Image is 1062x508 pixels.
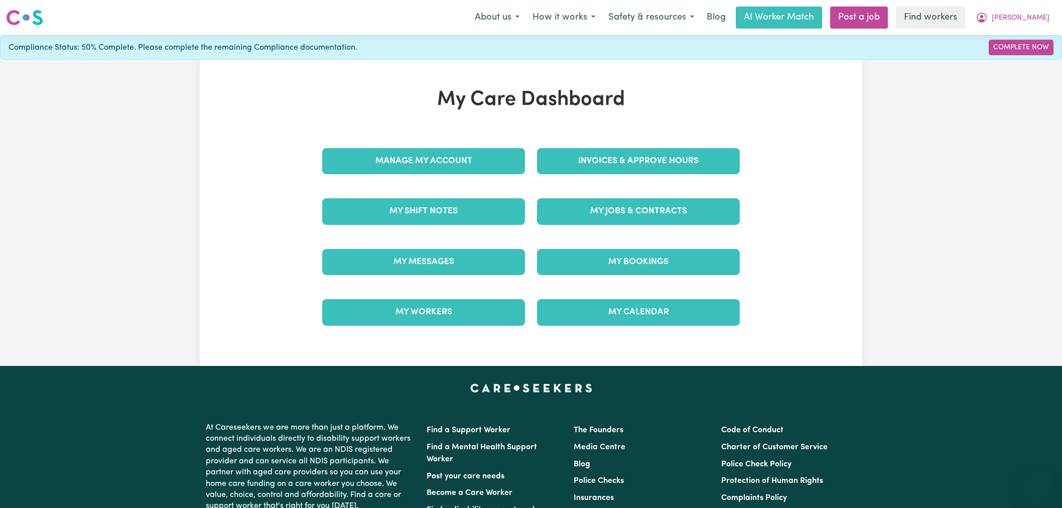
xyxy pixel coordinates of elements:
a: Find workers [896,7,965,29]
a: My Bookings [537,249,740,275]
a: AI Worker Match [736,7,822,29]
h1: My Care Dashboard [316,88,746,112]
a: Become a Care Worker [427,489,512,497]
a: Post your care needs [427,472,504,480]
a: Protection of Human Rights [721,477,823,485]
span: [PERSON_NAME] [992,13,1049,24]
a: The Founders [574,426,623,434]
button: How it works [526,7,602,28]
a: Careseekers home page [470,384,592,392]
a: Blog [701,7,732,29]
a: Careseekers logo [6,6,43,29]
a: My Workers [322,299,525,325]
button: Safety & resources [602,7,701,28]
a: Media Centre [574,443,625,451]
button: My Account [969,7,1056,28]
a: Complete Now [989,40,1053,55]
a: Find a Support Worker [427,426,510,434]
a: Manage My Account [322,148,525,174]
a: Insurances [574,494,614,502]
a: Invoices & Approve Hours [537,148,740,174]
a: Charter of Customer Service [721,443,828,451]
span: Compliance Status: 50% Complete. Please complete the remaining Compliance documentation. [9,42,357,54]
a: My Calendar [537,299,740,325]
a: Find a Mental Health Support Worker [427,443,537,463]
iframe: Button to launch messaging window [1022,468,1054,500]
a: Post a job [830,7,888,29]
a: Code of Conduct [721,426,783,434]
a: Police Check Policy [721,460,791,468]
a: My Jobs & Contracts [537,198,740,224]
a: Blog [574,460,590,468]
button: About us [468,7,526,28]
a: My Messages [322,249,525,275]
a: Complaints Policy [721,494,787,502]
a: My Shift Notes [322,198,525,224]
a: Police Checks [574,477,624,485]
img: Careseekers logo [6,9,43,27]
